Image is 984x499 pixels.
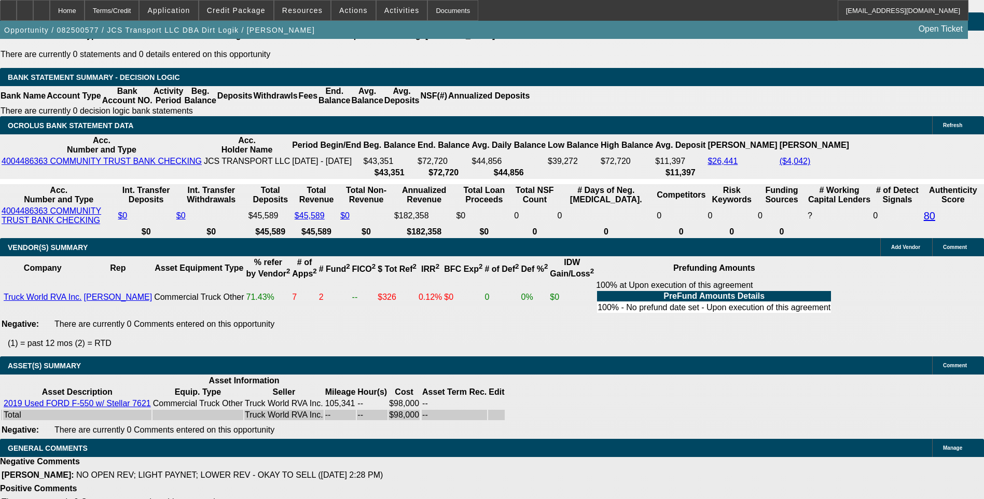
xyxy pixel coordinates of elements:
td: [DATE] - [DATE] [292,156,362,167]
div: $182,358 [394,211,454,220]
td: 7 [292,280,317,314]
b: # of Apps [292,258,316,278]
b: Rep [110,264,126,272]
button: Actions [331,1,376,20]
th: Avg. Deposits [384,86,420,106]
th: NSF(#) [420,86,448,106]
td: 105,341 [325,398,356,409]
a: $0 [340,211,350,220]
td: -- [422,398,487,409]
th: Avg. Daily Balance [472,135,547,155]
sup: 2 [346,262,350,270]
th: 0 [707,227,756,237]
span: Comment [943,244,967,250]
th: Total Deposits [248,185,293,205]
td: $0 [444,280,483,314]
th: High Balance [600,135,654,155]
td: $0 [549,280,594,314]
span: Comment [943,363,967,368]
a: 2019 Used FORD F-550 w/ Stellar 7621 [4,399,151,408]
sup: 2 [590,267,594,275]
th: # Days of Neg. [MEDICAL_DATA]. [557,185,656,205]
th: Authenticity Score [923,185,983,205]
button: Resources [274,1,330,20]
p: (1) = past 12 mos (2) = RTD [8,339,984,348]
td: $39,272 [547,156,599,167]
th: Activity Period [153,86,184,106]
td: 0 [656,206,706,226]
th: Fees [298,86,318,106]
th: End. Balance [318,86,351,106]
span: NO OPEN REV; LIGHT PAYNET; LOWER REV - OKAY TO SELL ([DATE] 2:28 PM) [76,470,383,479]
a: Truck World RVA Inc. [4,293,82,301]
th: Funding Sources [757,185,806,205]
th: Total Non-Revenue [340,185,393,205]
td: Truck World RVA Inc. [244,398,324,409]
th: [PERSON_NAME] [779,135,850,155]
a: $0 [176,211,186,220]
th: $45,589 [248,227,293,237]
a: $26,441 [708,157,738,165]
span: Refresh to pull Number of Working Capital Lenders [808,211,812,220]
b: Mileage [325,387,356,396]
a: $0 [118,211,127,220]
td: $43,351 [363,156,416,167]
td: 71.43% [246,280,291,314]
td: -- [357,398,387,409]
th: Avg. Deposit [655,135,706,155]
sup: 2 [286,267,290,275]
td: $72,720 [600,156,654,167]
a: Open Ticket [914,20,967,38]
th: Asset Term Recommendation [422,387,487,397]
th: Edit [488,387,505,397]
th: $11,397 [655,168,706,178]
td: 2 [318,280,351,314]
b: Cost [395,387,413,396]
a: ($4,042) [780,157,811,165]
th: Period Begin/End [292,135,362,155]
td: -- [357,410,387,420]
b: Prefunding Amounts [673,264,755,272]
th: Acc. Holder Name [203,135,290,155]
th: $182,358 [394,227,455,237]
span: Application [147,6,190,15]
th: Beg. Balance [184,86,216,106]
th: [PERSON_NAME] [707,135,778,155]
span: Activities [384,6,420,15]
th: Int. Transfer Withdrawals [176,185,247,205]
th: $72,720 [417,168,470,178]
th: Acc. Number and Type [1,135,202,155]
b: # of Def [484,265,519,273]
sup: 2 [436,262,439,270]
sup: 2 [372,262,376,270]
th: Equip. Type [153,387,243,397]
th: Int. Transfer Deposits [117,185,174,205]
th: # of Detect Signals [872,185,922,205]
span: OCROLUS BANK STATEMENT DATA [8,121,133,130]
button: Activities [377,1,427,20]
td: 0 [557,206,656,226]
td: $0 [455,206,512,226]
span: GENERAL COMMENTS [8,444,88,452]
b: $ Tot Ref [378,265,417,273]
b: IDW Gain/Loss [550,258,594,278]
a: $45,589 [295,211,325,220]
td: $98,000 [389,398,420,409]
th: Account Type [46,86,102,106]
a: 4004486363 COMMUNITY TRUST BANK CHECKING [2,157,202,165]
th: Low Balance [547,135,599,155]
a: 80 [924,210,935,221]
span: Bank Statement Summary - Decision Logic [8,73,180,81]
p: There are currently 0 statements and 0 details entered on this opportunity [1,50,576,59]
b: # Fund [319,265,350,273]
b: Negative: [2,425,39,434]
button: Application [140,1,198,20]
th: Beg. Balance [363,135,416,155]
td: 0 [484,280,519,314]
th: $44,856 [472,168,547,178]
b: [PERSON_NAME]: [2,470,74,479]
th: 0 [514,227,556,237]
b: Def % [521,265,548,273]
span: Add Vendor [891,244,920,250]
b: Asset Term Rec. [422,387,487,396]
